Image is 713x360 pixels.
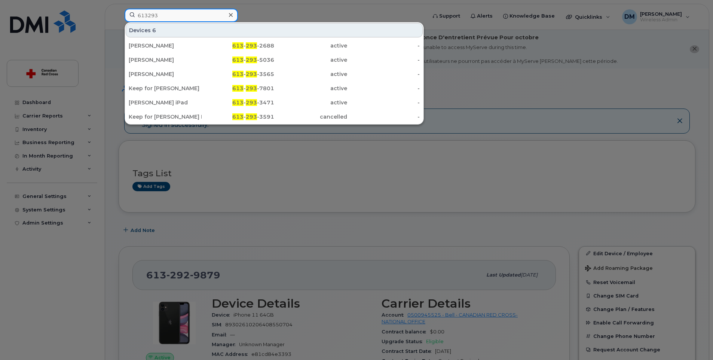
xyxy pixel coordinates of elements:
div: Devices [126,23,423,37]
span: 613 [232,85,244,92]
div: - -2688 [202,42,275,49]
span: 613 [232,42,244,49]
span: 293 [246,42,257,49]
div: active [274,99,347,106]
div: - [347,85,420,92]
div: Keep for [PERSON_NAME] Resuspend [DATE] [129,113,202,120]
div: active [274,85,347,92]
span: 293 [246,99,257,106]
div: - [347,99,420,106]
span: 613 [232,71,244,77]
span: 613 [232,57,244,63]
a: Keep for [PERSON_NAME] Resuspend [DATE]613-293-3591cancelled- [126,110,423,123]
div: [PERSON_NAME] iPad [129,99,202,106]
div: - -3471 [202,99,275,106]
a: [PERSON_NAME] iPad613-293-3471active- [126,96,423,109]
div: active [274,56,347,64]
div: - [347,42,420,49]
a: Keep for [PERSON_NAME]613-293-7801active- [126,82,423,95]
div: - [347,113,420,120]
a: [PERSON_NAME]613-293-2688active- [126,39,423,52]
div: - -3591 [202,113,275,120]
a: [PERSON_NAME]613-293-3565active- [126,67,423,81]
span: 293 [246,113,257,120]
div: cancelled [274,113,347,120]
span: 293 [246,57,257,63]
div: [PERSON_NAME] [129,42,202,49]
div: - [347,56,420,64]
span: 613 [232,113,244,120]
span: 293 [246,71,257,77]
div: - -7801 [202,85,275,92]
span: 613 [232,99,244,106]
span: 6 [152,27,156,34]
div: - -3565 [202,70,275,78]
div: Keep for [PERSON_NAME] [129,85,202,92]
div: [PERSON_NAME] [129,70,202,78]
div: [PERSON_NAME] [129,56,202,64]
div: - -5036 [202,56,275,64]
span: 293 [246,85,257,92]
div: active [274,42,347,49]
div: active [274,70,347,78]
a: [PERSON_NAME]613-293-5036active- [126,53,423,67]
div: - [347,70,420,78]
